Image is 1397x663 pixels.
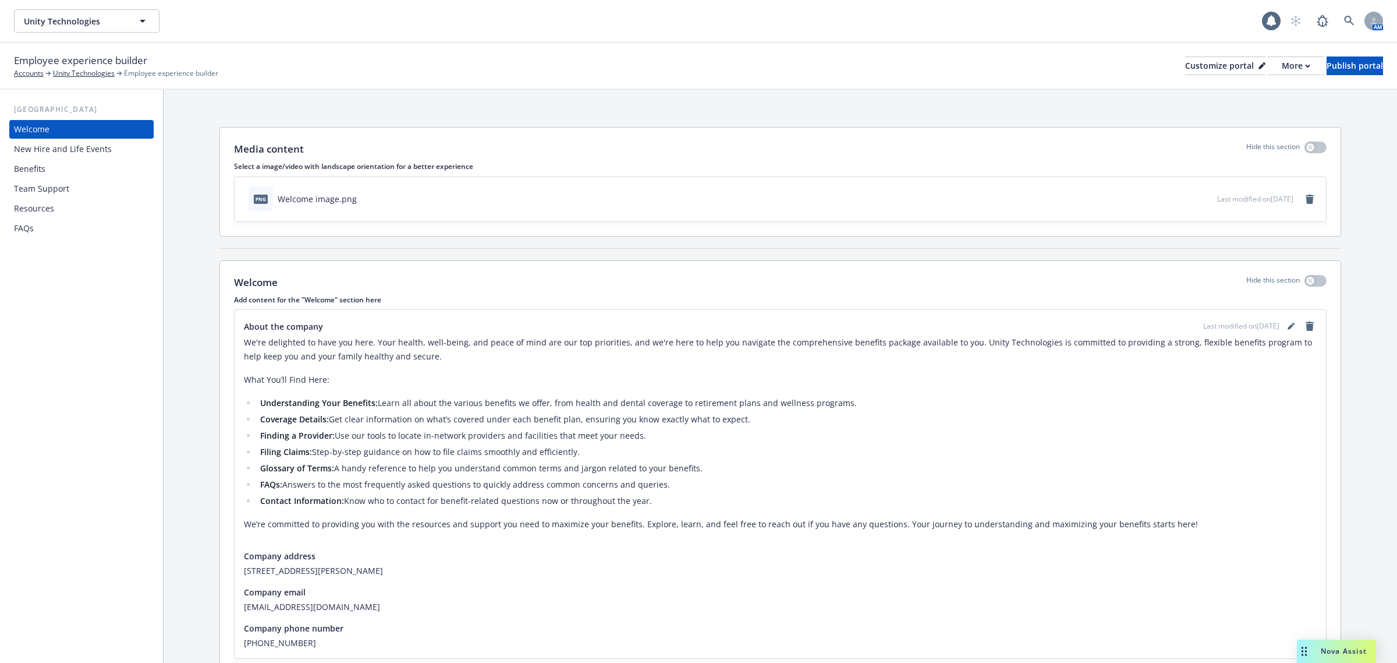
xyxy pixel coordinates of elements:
strong: Understanding Your Benefits: [260,397,378,408]
p: Media content [234,142,304,157]
a: remove [1303,319,1317,333]
div: More [1282,57,1310,75]
li: Step-by-step guidance on how to file claims smoothly and efficiently. [257,445,1317,459]
strong: Finding a Provider: [260,430,335,441]
a: Unity Technologies [53,68,115,79]
button: Unity Technologies [14,9,159,33]
li: Answers to the most frequently asked questions to quickly address common concerns and queries. [257,478,1317,492]
span: Employee experience builder [124,68,218,79]
p: We're delighted to have you here. Your health, well-being, and peace of mind are our top prioriti... [244,336,1317,364]
span: [PHONE_NUMBER] [244,637,1317,649]
li: Know who to contact for benefit-related questions now or throughout the year. [257,494,1317,508]
a: Welcome [9,120,154,139]
span: Nova Assist [1321,646,1367,656]
div: Resources [14,199,54,218]
span: Company email [244,586,306,598]
div: Welcome image.png [278,193,357,205]
a: editPencil [1284,319,1298,333]
p: Welcome [234,275,278,290]
strong: Glossary of Terms: [260,463,334,474]
span: Last modified on [DATE] [1217,194,1293,204]
p: What You’ll Find Here: [244,373,1317,387]
span: Company address [244,550,315,562]
span: [EMAIL_ADDRESS][DOMAIN_NAME] [244,601,1317,613]
a: Report a Bug [1311,9,1334,33]
span: Company phone number [244,622,343,634]
span: Employee experience builder [14,53,147,68]
span: png [254,195,268,203]
button: More [1268,57,1324,75]
strong: FAQs: [260,479,282,490]
button: Nova Assist [1297,640,1376,663]
p: Hide this section [1246,142,1300,157]
div: FAQs [14,219,34,238]
a: Team Support [9,179,154,198]
div: Drag to move [1297,640,1311,663]
strong: Coverage Details: [260,414,329,425]
div: Publish portal [1327,57,1383,75]
div: [GEOGRAPHIC_DATA] [9,104,154,115]
li: Use our tools to locate in-network providers and facilities that meet your needs. [257,429,1317,443]
p: Select a image/video with landscape orientation for a better experience [234,161,1327,171]
div: Team Support [14,179,69,198]
p: Hide this section [1246,275,1300,290]
a: FAQs [9,219,154,238]
strong: Filing Claims: [260,446,312,457]
button: preview file [1202,193,1212,205]
li: Get clear information on what’s covered under each benefit plan, ensuring you know exactly what t... [257,412,1317,426]
div: New Hire and Life Events [14,140,112,158]
a: New Hire and Life Events [9,140,154,158]
a: Benefits [9,160,154,178]
a: remove [1303,192,1317,206]
a: Resources [9,199,154,218]
a: Search [1338,9,1361,33]
li: Learn all about the various benefits we offer, from health and dental coverage to retirement plan... [257,396,1317,410]
div: Customize portal [1185,57,1265,75]
p: We’re committed to providing you with the resources and support you need to maximize your benefit... [244,517,1317,531]
button: Customize portal [1185,57,1265,75]
strong: Contact Information: [260,495,344,506]
span: [STREET_ADDRESS][PERSON_NAME] [244,565,1317,577]
span: Unity Technologies [24,15,125,27]
p: Add content for the "Welcome" section here [234,295,1327,305]
button: download file [1183,193,1193,205]
span: About the company [244,320,323,333]
a: Accounts [14,68,44,79]
span: Last modified on [DATE] [1203,321,1279,331]
button: Publish portal [1327,57,1383,75]
a: Start snowing [1284,9,1307,33]
div: Welcome [14,120,49,139]
div: Benefits [14,160,45,178]
li: A handy reference to help you understand common terms and jargon related to your benefits. [257,461,1317,475]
